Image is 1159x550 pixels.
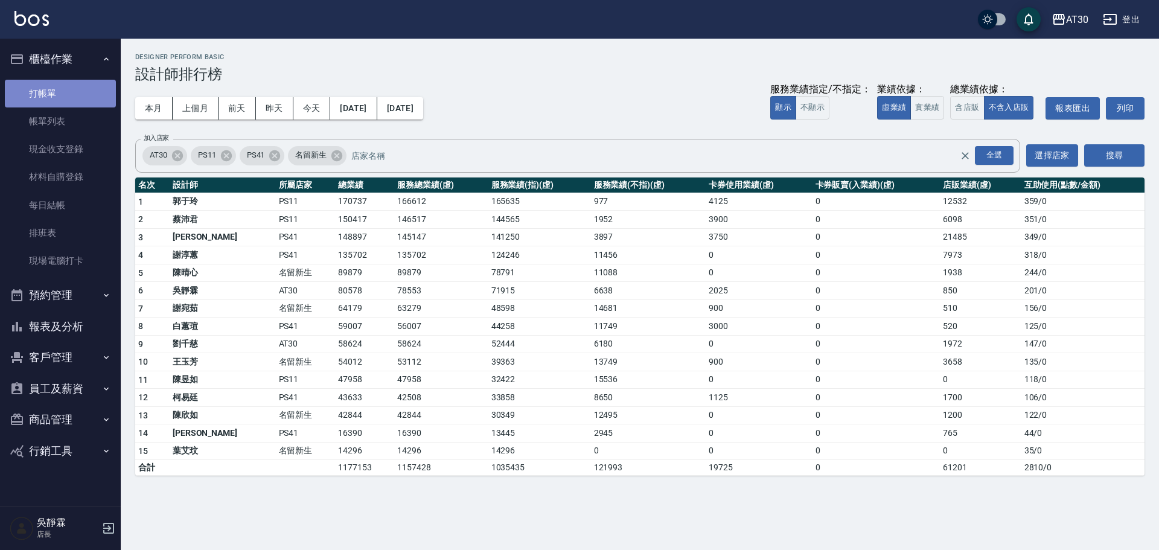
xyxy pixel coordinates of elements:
td: 0 [813,353,940,371]
td: 106 / 0 [1021,389,1145,407]
td: 0 [813,299,940,318]
td: 141250 [488,228,591,246]
button: 櫃檯作業 [5,43,116,75]
td: 名留新生 [276,264,336,282]
label: 加入店家 [144,133,169,142]
td: 58624 [335,335,394,353]
th: 總業績 [335,177,394,193]
td: 0 [940,442,1021,460]
td: 吳靜霖 [170,282,276,300]
button: Clear [957,147,974,164]
span: 15 [138,446,148,456]
td: 王玉芳 [170,353,276,371]
a: 排班表 [5,219,116,247]
td: 42508 [394,389,488,407]
td: 146517 [394,211,488,229]
h5: 吳靜霖 [37,517,98,529]
a: 帳單列表 [5,107,116,135]
td: 謝宛茹 [170,299,276,318]
button: 含店販 [950,96,984,120]
td: 1700 [940,389,1021,407]
td: 71915 [488,282,591,300]
td: 0 [706,264,812,282]
td: PS11 [276,193,336,211]
a: 現場電腦打卡 [5,247,116,275]
button: 本月 [135,97,173,120]
th: 互助使用(點數/金額) [1021,177,1145,193]
td: 0 [940,371,1021,389]
td: 52444 [488,335,591,353]
td: 118 / 0 [1021,371,1145,389]
td: 48598 [488,299,591,318]
td: 劉千慈 [170,335,276,353]
td: 63279 [394,299,488,318]
td: 351 / 0 [1021,211,1145,229]
td: 0 [591,442,706,460]
div: AT30 [1066,12,1088,27]
td: 61201 [940,460,1021,476]
p: 店長 [37,529,98,540]
td: 21485 [940,228,1021,246]
span: PS41 [240,149,272,161]
td: 1200 [940,406,1021,424]
span: 11 [138,375,148,385]
td: 陳欣如 [170,406,276,424]
td: 80578 [335,282,394,300]
td: 0 [813,228,940,246]
span: 14 [138,428,148,438]
td: 0 [813,282,940,300]
a: 材料自購登錄 [5,163,116,191]
td: PS41 [276,389,336,407]
span: PS11 [191,149,223,161]
td: 14296 [488,442,591,460]
td: 13445 [488,424,591,443]
td: 16390 [394,424,488,443]
td: 89879 [335,264,394,282]
button: save [1017,7,1041,31]
td: 359 / 0 [1021,193,1145,211]
td: 124246 [488,246,591,264]
td: 陳晴心 [170,264,276,282]
td: 900 [706,353,812,371]
td: 3000 [706,318,812,336]
button: 報表匯出 [1046,97,1100,120]
td: 1177153 [335,460,394,476]
span: 6 [138,286,143,295]
td: PS41 [276,246,336,264]
td: 0 [813,389,940,407]
td: 16390 [335,424,394,443]
td: 44 / 0 [1021,424,1145,443]
img: Logo [14,11,49,26]
td: 0 [706,335,812,353]
td: 510 [940,299,1021,318]
td: 郭于玲 [170,193,276,211]
td: 0 [706,424,812,443]
td: 1938 [940,264,1021,282]
div: 服務業績指定/不指定： [770,83,871,96]
td: 0 [813,318,940,336]
td: 12495 [591,406,706,424]
th: 服務業績(不指)(虛) [591,177,706,193]
span: 1 [138,197,143,206]
td: 名留新生 [276,353,336,371]
td: 122 / 0 [1021,406,1145,424]
td: 6638 [591,282,706,300]
td: 3750 [706,228,812,246]
td: 47958 [335,371,394,389]
td: 135702 [394,246,488,264]
td: 900 [706,299,812,318]
td: 33858 [488,389,591,407]
button: 不含入店販 [984,96,1034,120]
td: 13749 [591,353,706,371]
td: 0 [813,246,940,264]
span: 13 [138,411,148,420]
span: 名留新生 [288,149,334,161]
button: 顯示 [770,96,796,120]
td: 0 [706,246,812,264]
td: 850 [940,282,1021,300]
td: 陳昱如 [170,371,276,389]
th: 所屬店家 [276,177,336,193]
button: 昨天 [256,97,293,120]
td: 白蕙瑄 [170,318,276,336]
td: 蔡沛君 [170,211,276,229]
